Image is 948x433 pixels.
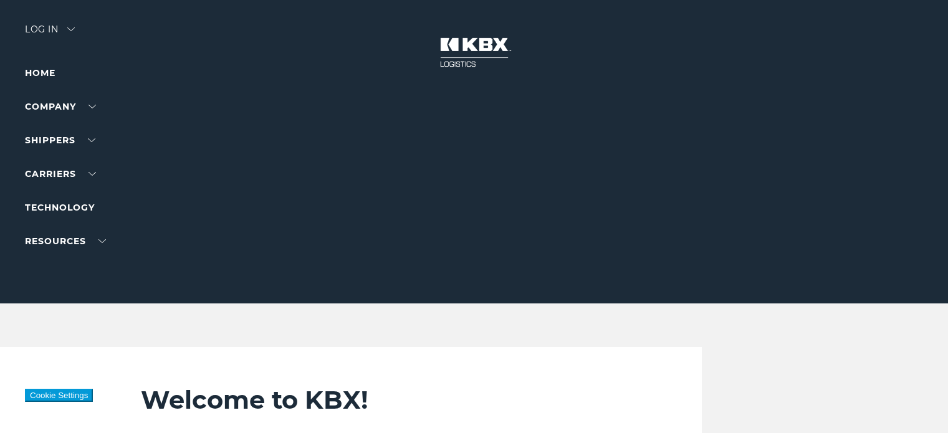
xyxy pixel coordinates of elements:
[25,135,95,146] a: SHIPPERS
[25,25,75,43] div: Log in
[25,202,95,213] a: Technology
[25,67,55,79] a: Home
[25,236,106,247] a: RESOURCES
[25,389,93,402] button: Cookie Settings
[25,101,96,112] a: Company
[67,27,75,31] img: arrow
[141,384,653,416] h2: Welcome to KBX!
[25,168,96,179] a: Carriers
[428,25,521,80] img: kbx logo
